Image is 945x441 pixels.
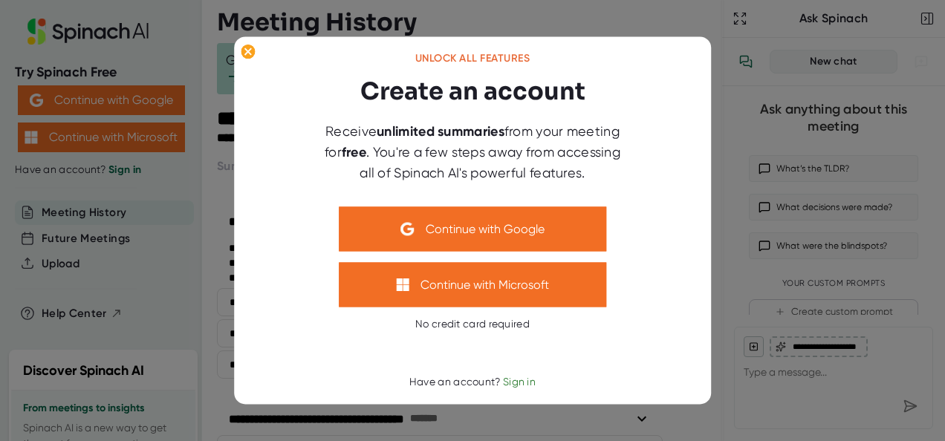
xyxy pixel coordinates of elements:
[316,122,629,183] div: Receive from your meeting for . You're a few steps away from accessing all of Spinach AI's powerf...
[503,376,536,388] span: Sign in
[401,223,415,236] img: Aehbyd4JwY73AAAAAElFTkSuQmCC
[415,318,530,332] div: No credit card required
[409,376,536,389] div: Have an account?
[339,263,606,307] button: Continue with Microsoft
[377,124,504,140] b: unlimited summaries
[360,74,585,110] h3: Create an account
[339,207,606,252] button: Continue with Google
[415,52,530,65] div: Unlock all features
[342,145,366,161] b: free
